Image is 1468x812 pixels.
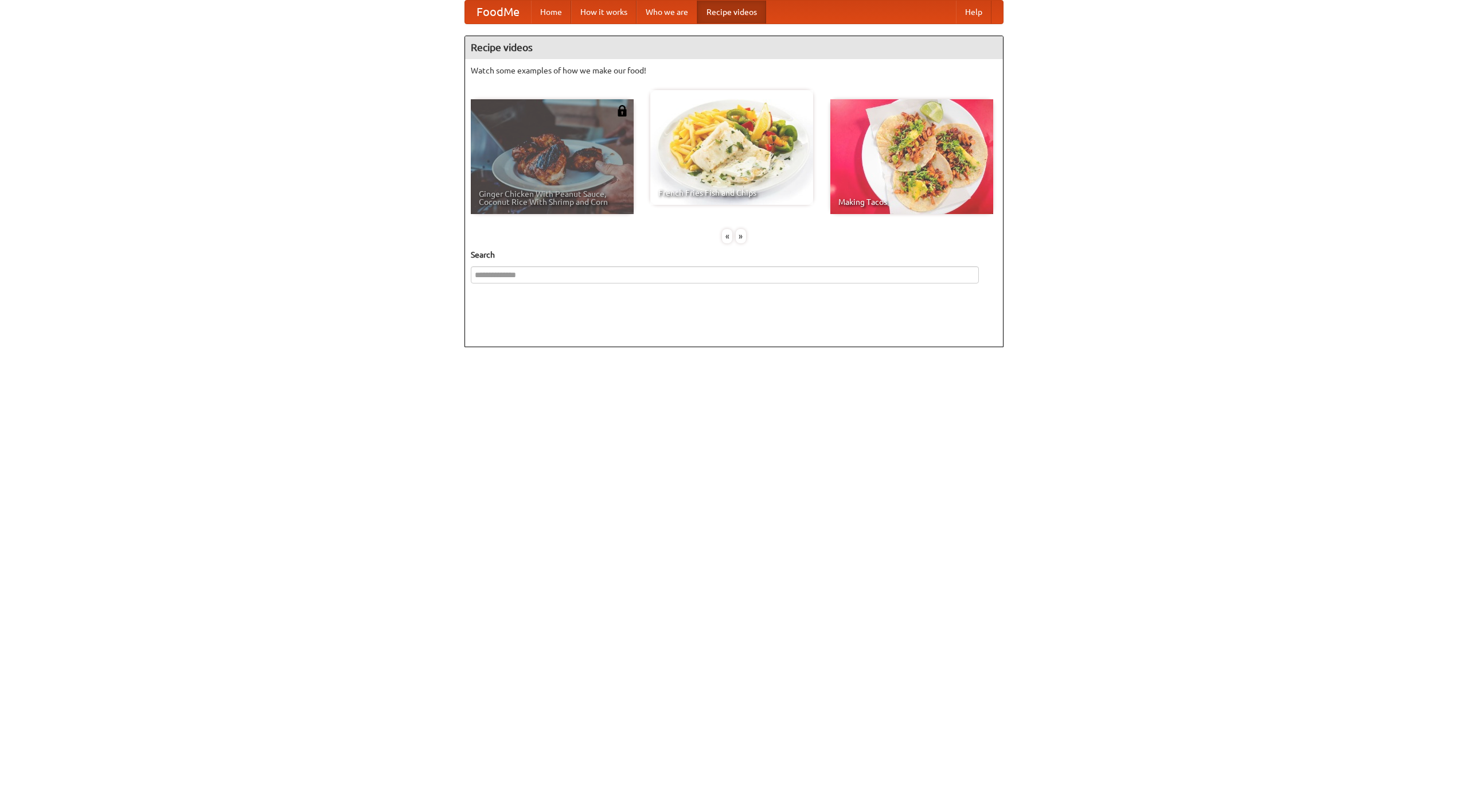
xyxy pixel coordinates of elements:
h4: Recipe videos [465,36,1003,59]
a: French Fries Fish and Chips [650,90,813,205]
a: Who we are [637,1,697,24]
div: « [722,229,732,243]
a: Help [956,1,991,24]
a: Home [531,1,571,24]
a: How it works [571,1,637,24]
a: Recipe videos [697,1,766,24]
a: Making Tacos [830,99,993,214]
a: FoodMe [465,1,531,24]
div: » [736,229,746,243]
h5: Search [471,249,997,261]
img: 483408.png [616,105,628,116]
p: Watch some examples of how we make our food! [471,65,997,76]
span: Making Tacos [838,198,985,206]
span: French Fries Fish and Chips [658,189,805,197]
